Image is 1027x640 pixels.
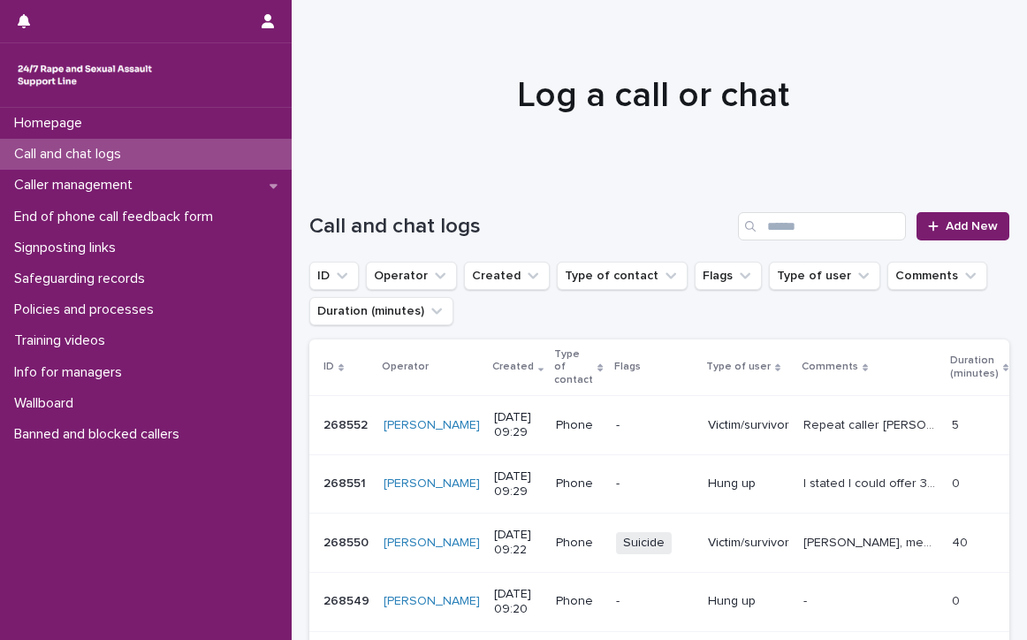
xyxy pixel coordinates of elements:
p: Caller management [7,177,147,194]
p: Type of user [706,357,771,377]
p: Signposting links [7,240,130,256]
p: Info for managers [7,364,136,381]
p: 268551 [323,473,369,491]
p: Victim/survivor [708,536,789,551]
p: - [616,476,694,491]
button: ID [309,262,359,290]
p: - [803,590,810,609]
p: [DATE] 09:22 [494,528,542,558]
p: Phone [556,594,601,609]
p: Hung up [708,594,789,609]
p: Phone [556,418,601,433]
a: [PERSON_NAME] [384,594,480,609]
p: Training videos [7,332,119,349]
span: Suicide [616,532,672,554]
button: Flags [695,262,762,290]
p: Victim/survivor [708,418,789,433]
p: [DATE] 09:29 [494,410,542,440]
a: [PERSON_NAME] [384,536,480,551]
button: Type of contact [557,262,688,290]
button: Duration (minutes) [309,297,453,325]
img: rhQMoQhaT3yELyF149Cw [14,57,156,93]
p: 5 [952,415,962,433]
p: I stated I could offer 30 minutes as I have an upcoming break and the chatter stated that they wi... [803,473,941,491]
p: Operator [382,357,429,377]
p: [DATE] 09:20 [494,587,542,617]
p: 0 [952,590,963,609]
h1: Call and chat logs [309,214,731,240]
p: Safeguarding records [7,270,159,287]
p: End of phone call feedback form [7,209,227,225]
p: 268550 [323,532,372,551]
p: Comments [802,357,858,377]
p: 268549 [323,590,373,609]
p: Claire, mentioned experiencing sexual violence and talked about the impacts (flashbacks), explore... [803,532,941,551]
p: Homepage [7,115,96,132]
h1: Log a call or chat [309,74,996,117]
p: Flags [614,357,641,377]
p: Hung up [708,476,789,491]
p: Wallboard [7,395,87,412]
p: Call and chat logs [7,146,135,163]
p: [DATE] 09:29 [494,469,542,499]
p: 0 [952,473,963,491]
button: Operator [366,262,457,290]
p: Duration (minutes) [950,351,999,384]
a: [PERSON_NAME] [384,418,480,433]
input: Search [738,212,906,240]
p: Banned and blocked callers [7,426,194,443]
p: Phone [556,536,601,551]
button: Created [464,262,550,290]
p: 268552 [323,415,371,433]
button: Type of user [769,262,880,290]
p: Repeat caller Lisa struggling with being triggered by the death of a girl linked to the abuse the... [803,415,941,433]
p: 40 [952,532,971,551]
p: Phone [556,476,601,491]
p: Type of contact [554,345,593,390]
p: ID [323,357,334,377]
p: Created [492,357,534,377]
a: Add New [917,212,1009,240]
span: Add New [946,220,998,232]
p: Policies and processes [7,301,168,318]
p: - [616,594,694,609]
button: Comments [887,262,987,290]
a: [PERSON_NAME] [384,476,480,491]
p: - [616,418,694,433]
